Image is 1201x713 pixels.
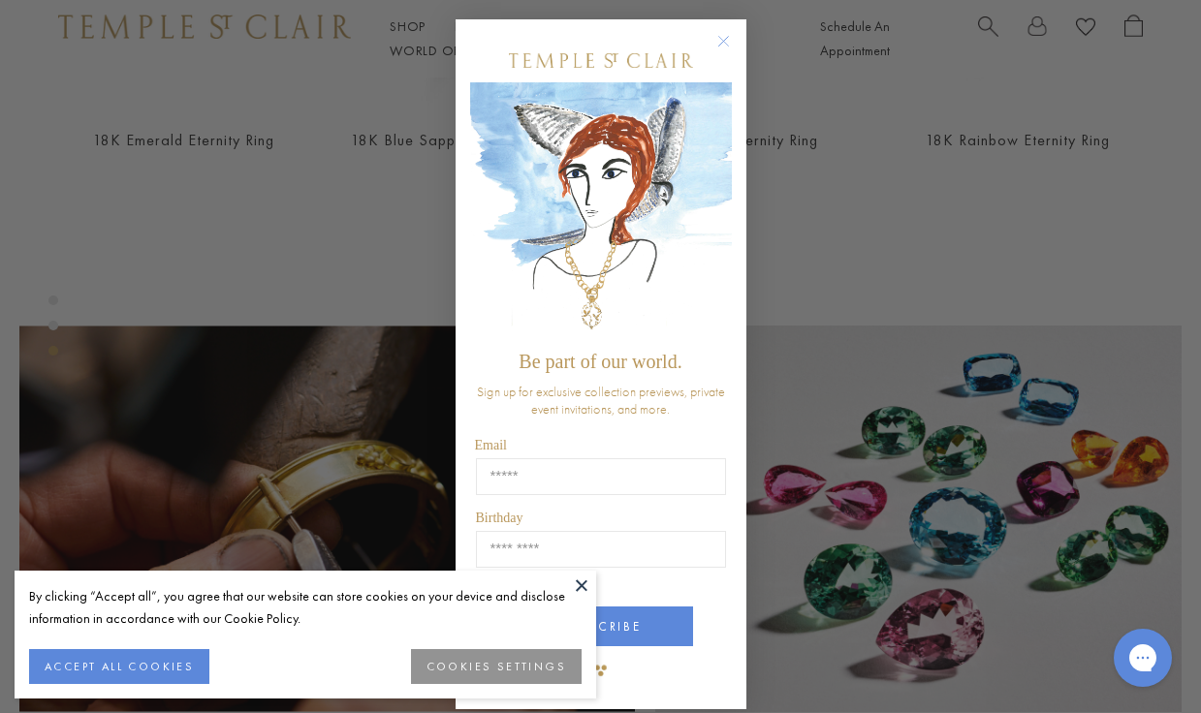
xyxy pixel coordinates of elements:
button: SUBSCRIBE [509,606,693,646]
button: COOKIES SETTINGS [411,649,582,684]
button: ACCEPT ALL COOKIES [29,649,209,684]
div: By clicking “Accept all”, you agree that our website can store cookies on your device and disclos... [29,585,582,630]
span: Birthday [476,511,523,525]
span: Email [475,438,507,452]
span: Sign up for exclusive collection previews, private event invitations, and more. [477,383,725,418]
button: Close dialog [721,39,745,63]
iframe: Gorgias live chat messenger [1104,622,1182,694]
img: c4a9eb12-d91a-4d4a-8ee0-386386f4f338.jpeg [470,82,732,341]
img: Temple St. Clair [509,53,693,68]
span: Be part of our world. [519,351,681,372]
img: TSC [582,651,620,690]
input: Email [476,458,726,495]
